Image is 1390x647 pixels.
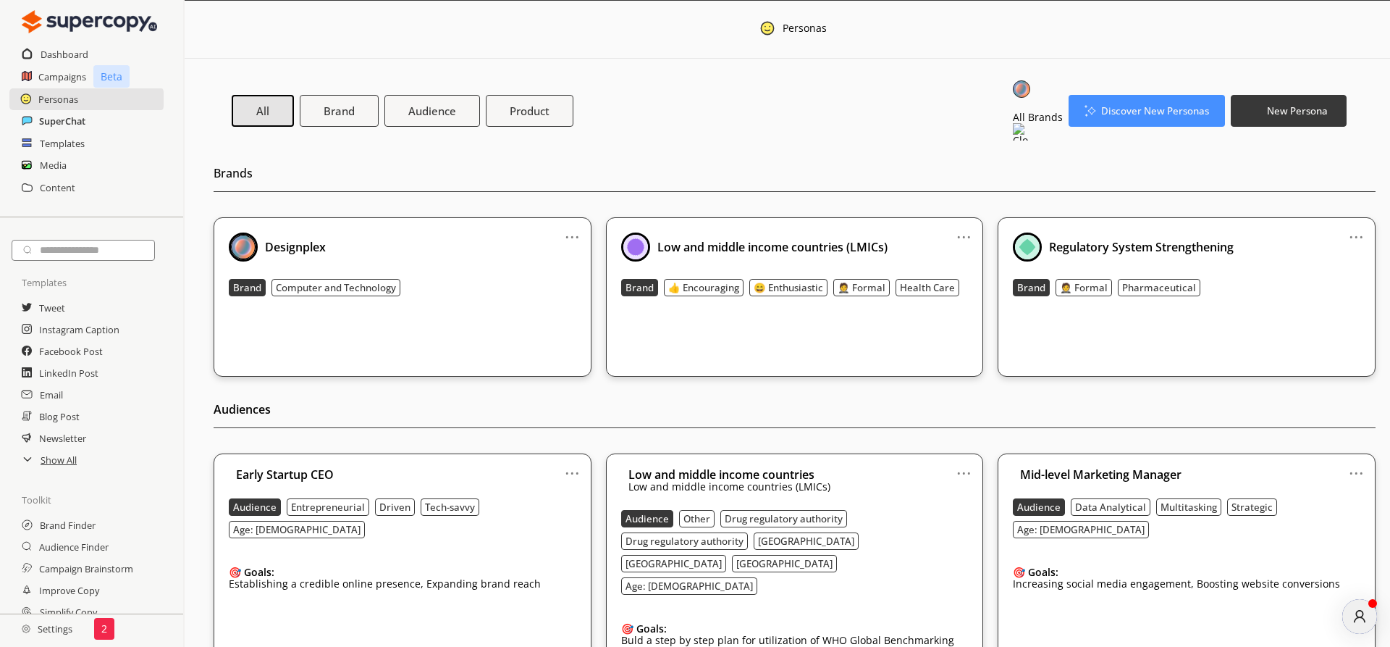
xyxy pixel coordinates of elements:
b: 🤵 Formal [838,281,885,294]
img: Close [1013,123,1030,141]
button: Audience [384,95,480,127]
button: All [232,95,294,127]
a: ... [1349,462,1364,473]
button: Drug regulatory authority [720,510,847,527]
button: [GEOGRAPHIC_DATA] [732,555,837,572]
a: Personas [38,88,78,110]
img: Close [22,625,30,633]
button: Health Care [896,279,959,296]
b: Drug regulatory authority [625,535,744,548]
div: Personas [783,22,827,38]
a: Newsletter [39,427,86,449]
div: All Brands [1013,112,1063,123]
img: Close [229,233,258,262]
b: Multitasking [1161,501,1217,514]
div: 🎯 [229,567,541,578]
b: Pharmaceutical [1122,281,1196,294]
a: Audience Finder [39,536,109,558]
button: Strategic [1227,498,1277,516]
b: Early Startup CEO [236,467,334,483]
b: Entrepreneurial [291,501,365,514]
button: Age: [DEMOGRAPHIC_DATA] [1013,521,1149,538]
b: Brand [233,281,261,294]
a: Improve Copy [39,580,99,601]
a: LinkedIn Post [39,362,98,384]
b: Goals: [1028,565,1058,579]
b: Brand [625,281,654,294]
a: SuperChat [39,110,85,132]
img: Close [1013,80,1030,98]
a: Blog Post [39,406,80,427]
h2: Media [40,154,67,176]
a: ... [565,462,580,473]
button: [GEOGRAPHIC_DATA] [621,555,726,572]
b: Discover New Personas [1101,104,1209,117]
b: Designplex [265,239,326,255]
h2: Tweet [39,297,65,319]
a: Email [40,384,63,406]
b: Audience [408,104,456,118]
button: Audience [621,510,673,527]
button: Computer and Technology [271,279,400,296]
div: 🎯 [1013,567,1340,578]
b: Brand [324,104,355,118]
b: [GEOGRAPHIC_DATA] [736,557,833,570]
p: 2 [101,623,107,635]
button: Entrepreneurial [287,498,369,516]
b: Audience [625,512,669,525]
b: [GEOGRAPHIC_DATA] [625,557,722,570]
button: Brand [300,95,379,127]
a: Facebook Post [39,341,103,362]
b: Regulatory System Strengthening [1049,239,1234,255]
button: New Persona [1231,95,1347,127]
img: Close [22,7,157,36]
img: Close [1013,233,1042,262]
b: 👍 Encouraging [668,281,739,294]
h2: Templates [40,133,85,154]
h2: Brands [214,162,1376,192]
a: Campaigns [38,66,86,88]
a: Dashboard [41,43,88,65]
b: Product [510,104,549,118]
button: Tech-savvy [421,498,479,516]
button: Age: [DEMOGRAPHIC_DATA] [621,577,757,595]
b: Age: [DEMOGRAPHIC_DATA] [1017,523,1145,536]
b: Goals: [244,565,274,579]
button: Discover New Personas [1069,95,1226,127]
button: Multitasking [1156,498,1221,516]
b: Other [683,512,710,525]
b: Goals: [636,622,667,635]
button: Age: [DEMOGRAPHIC_DATA] [229,521,365,538]
button: Pharmaceutical [1118,279,1200,296]
b: Driven [379,501,410,514]
button: Drug regulatory authority [621,533,748,550]
b: Brand [1017,281,1045,294]
button: Brand [621,279,658,296]
b: All [256,104,269,118]
b: Strategic [1231,501,1273,514]
b: 🤵 Formal [1060,281,1108,294]
a: Show All [41,449,77,471]
a: ... [956,225,972,237]
p: Increasing social media engagement, Boosting website conversions [1013,578,1340,590]
a: Content [40,177,75,199]
img: Close [621,233,650,262]
b: Drug regulatory authority [725,512,843,525]
p: Beta [93,65,130,88]
a: Campaign Brainstorm [39,558,133,580]
b: 😄 Enthusiastic [754,281,823,294]
b: Health Care [900,281,955,294]
button: 🤵 Formal [1056,279,1112,296]
b: Audience [1017,501,1061,514]
h2: Audiences [214,398,1376,428]
b: Low and middle income countries [628,467,814,483]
